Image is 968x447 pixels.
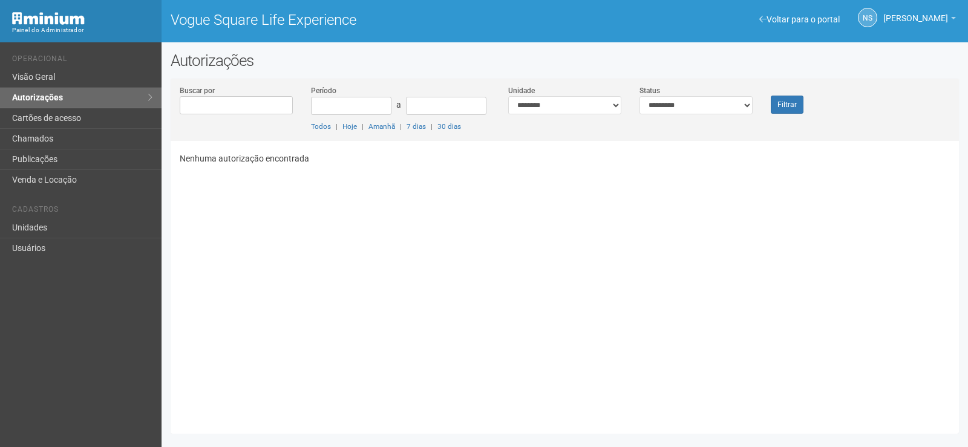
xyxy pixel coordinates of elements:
[311,122,331,131] a: Todos
[368,122,395,131] a: Amanhã
[431,122,433,131] span: |
[171,51,959,70] h2: Autorizações
[342,122,357,131] a: Hoje
[883,2,948,23] span: Nicolle Silva
[437,122,461,131] a: 30 dias
[336,122,338,131] span: |
[12,25,152,36] div: Painel do Administrador
[858,8,877,27] a: NS
[362,122,364,131] span: |
[771,96,803,114] button: Filtrar
[12,205,152,218] li: Cadastros
[883,15,956,25] a: [PERSON_NAME]
[400,122,402,131] span: |
[508,85,535,96] label: Unidade
[180,85,215,96] label: Buscar por
[396,100,401,109] span: a
[12,54,152,67] li: Operacional
[311,85,336,96] label: Período
[12,12,85,25] img: Minium
[171,12,556,28] h1: Vogue Square Life Experience
[407,122,426,131] a: 7 dias
[639,85,660,96] label: Status
[180,153,950,164] p: Nenhuma autorização encontrada
[759,15,840,24] a: Voltar para o portal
